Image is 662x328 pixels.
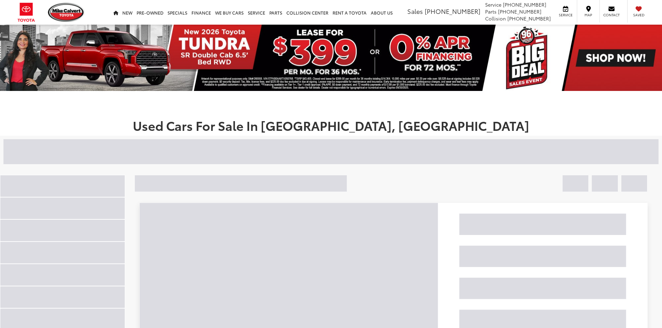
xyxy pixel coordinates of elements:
[407,7,423,16] span: Sales
[498,8,541,15] span: [PHONE_NUMBER]
[603,12,620,17] span: Contact
[581,12,596,17] span: Map
[485,15,506,22] span: Collision
[485,1,501,8] span: Service
[503,1,546,8] span: [PHONE_NUMBER]
[485,8,497,15] span: Parts
[558,12,573,17] span: Service
[631,12,646,17] span: Saved
[507,15,551,22] span: [PHONE_NUMBER]
[48,3,85,22] img: Mike Calvert Toyota
[425,7,480,16] span: [PHONE_NUMBER]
